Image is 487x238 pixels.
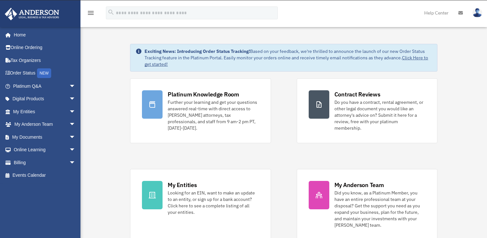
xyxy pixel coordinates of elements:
[5,118,85,131] a: My Anderson Teamarrow_drop_down
[145,48,250,54] strong: Exciting News: Introducing Order Status Tracking!
[5,144,85,156] a: Online Learningarrow_drop_down
[145,55,428,67] a: Click Here to get started!
[69,144,82,157] span: arrow_drop_down
[87,11,95,17] a: menu
[108,9,115,16] i: search
[5,80,85,93] a: Platinum Q&Aarrow_drop_down
[168,99,259,131] div: Further your learning and get your questions answered real-time with direct access to [PERSON_NAM...
[145,48,432,67] div: Based on your feedback, we're thrilled to announce the launch of our new Order Status Tracking fe...
[69,93,82,106] span: arrow_drop_down
[37,68,51,78] div: NEW
[168,190,259,215] div: Looking for an EIN, want to make an update to an entity, or sign up for a bank account? Click her...
[5,41,85,54] a: Online Ordering
[5,156,85,169] a: Billingarrow_drop_down
[334,99,426,131] div: Do you have a contract, rental agreement, or other legal document you would like an attorney's ad...
[69,156,82,169] span: arrow_drop_down
[334,190,426,228] div: Did you know, as a Platinum Member, you have an entire professional team at your disposal? Get th...
[5,131,85,144] a: My Documentsarrow_drop_down
[3,8,61,20] img: Anderson Advisors Platinum Portal
[5,169,85,182] a: Events Calendar
[334,90,380,98] div: Contract Reviews
[69,80,82,93] span: arrow_drop_down
[69,105,82,118] span: arrow_drop_down
[297,78,437,143] a: Contract Reviews Do you have a contract, rental agreement, or other legal document you would like...
[5,105,85,118] a: My Entitiesarrow_drop_down
[168,90,239,98] div: Platinum Knowledge Room
[5,28,82,41] a: Home
[5,67,85,80] a: Order StatusNEW
[130,78,271,143] a: Platinum Knowledge Room Further your learning and get your questions answered real-time with dire...
[5,54,85,67] a: Tax Organizers
[5,93,85,105] a: Digital Productsarrow_drop_down
[168,181,197,189] div: My Entities
[87,9,95,17] i: menu
[69,118,82,131] span: arrow_drop_down
[473,8,482,17] img: User Pic
[334,181,384,189] div: My Anderson Team
[69,131,82,144] span: arrow_drop_down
